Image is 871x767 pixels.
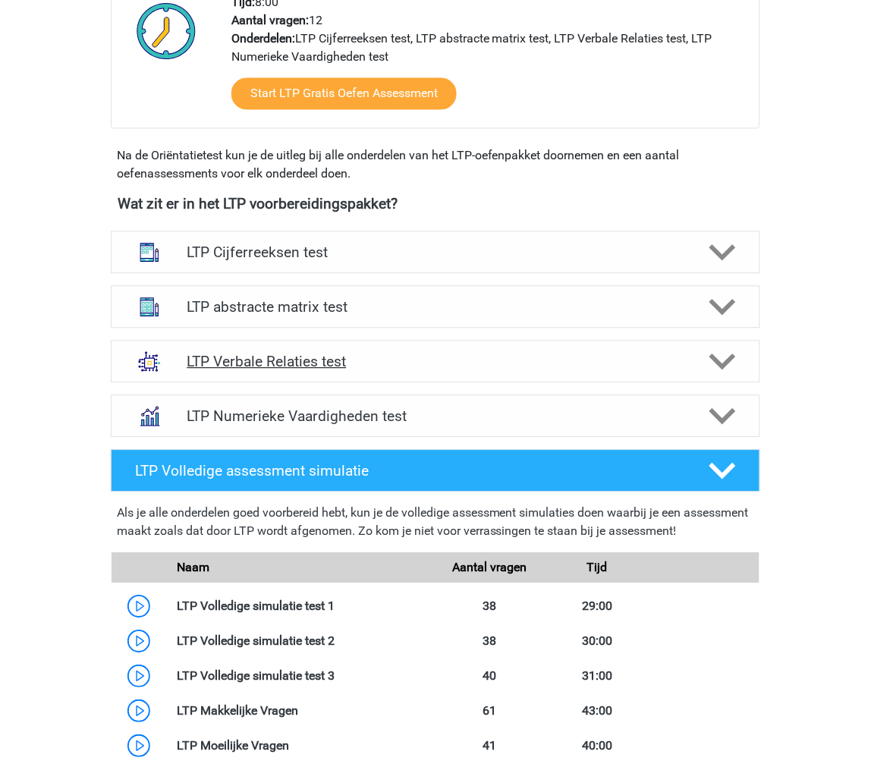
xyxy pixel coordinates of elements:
div: LTP Volledige simulatie test 1 [165,598,435,616]
a: analogieen LTP Verbale Relaties test [105,341,766,383]
div: Als je alle onderdelen goed voorbereid hebt, kun je de volledige assessment simulaties doen waarb... [117,505,754,547]
img: cijferreeksen [130,233,169,272]
a: numeriek redeneren LTP Numerieke Vaardigheden test [105,395,766,438]
img: numeriek redeneren [130,397,169,436]
h4: LTP Volledige assessment simulatie [135,463,684,480]
img: analogieen [130,342,169,382]
a: Start LTP Gratis Oefen Assessment [231,78,457,110]
div: Naam [165,559,435,577]
h4: Wat zit er in het LTP voorbereidingspakket? [118,196,753,213]
div: LTP Moeilijke Vragen [165,737,435,756]
img: abstracte matrices [130,288,169,327]
b: Aantal vragen: [231,13,309,27]
h4: LTP Verbale Relaties test [187,354,684,371]
a: abstracte matrices LTP abstracte matrix test [105,286,766,328]
div: Na de Oriëntatietest kun je de uitleg bij alle onderdelen van het LTP-oefenpakket doornemen en ee... [111,147,760,184]
div: Aantal vragen [435,559,543,577]
div: LTP Makkelijke Vragen [165,703,435,721]
h4: LTP Numerieke Vaardigheden test [187,408,684,426]
h4: LTP Cijferreeksen test [187,244,684,262]
h4: LTP abstracte matrix test [187,299,684,316]
a: LTP Volledige assessment simulatie [105,450,766,492]
b: Onderdelen: [231,31,295,46]
div: LTP Volledige simulatie test 3 [165,668,435,686]
a: cijferreeksen LTP Cijferreeksen test [105,231,766,274]
div: Tijd [543,559,651,577]
div: LTP Volledige simulatie test 2 [165,633,435,651]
